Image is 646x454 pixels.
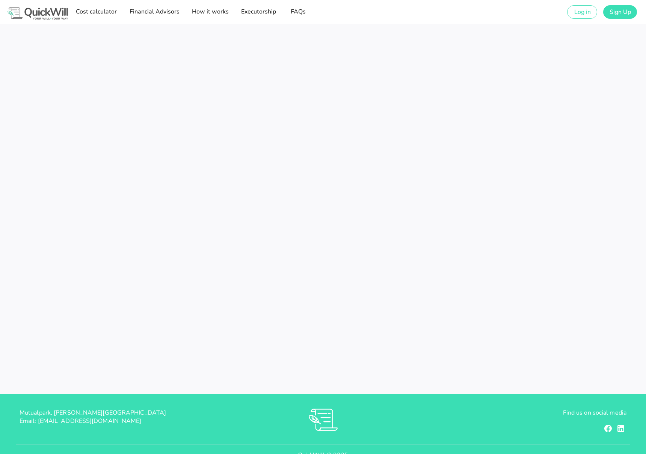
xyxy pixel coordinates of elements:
span: Financial Advisors [129,8,179,16]
a: Executorship [238,5,278,20]
span: Sign Up [609,8,631,16]
p: Find us on social media [424,409,626,417]
span: Email: [EMAIL_ADDRESS][DOMAIN_NAME] [20,417,142,425]
a: Sign Up [603,5,637,19]
span: Mutualpark, [PERSON_NAME][GEOGRAPHIC_DATA] [20,409,166,417]
span: Executorship [241,8,276,16]
span: How it works [192,8,229,16]
img: Logo [6,6,69,21]
span: Log in [574,8,590,16]
a: Financial Advisors [127,5,181,20]
a: Cost calculator [73,5,119,20]
img: RVs0sauIwKhMoGR03FLGkjXSOVwkZRnQsltkF0QxpTsornXsmh1o7vbL94pqF3d8sZvAAAAAElFTkSuQmCC [309,409,338,431]
span: Cost calculator [75,8,117,16]
a: FAQs [286,5,310,20]
a: How it works [189,5,231,20]
a: Log in [567,5,597,19]
span: FAQs [288,8,308,16]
